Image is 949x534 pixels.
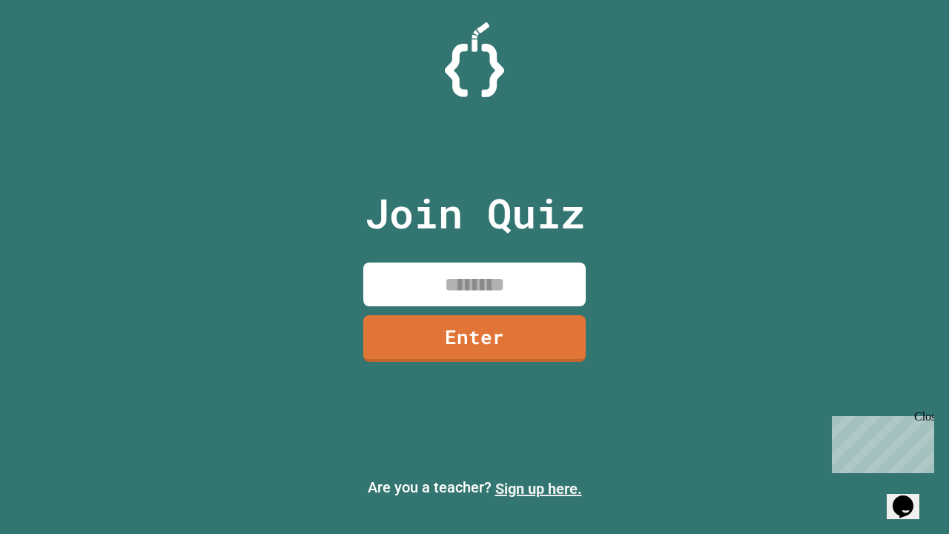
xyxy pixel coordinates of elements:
div: Chat with us now!Close [6,6,102,94]
img: Logo.svg [445,22,504,97]
a: Sign up here. [495,480,582,498]
p: Join Quiz [365,182,585,244]
iframe: chat widget [887,475,934,519]
iframe: chat widget [826,410,934,473]
p: Are you a teacher? [12,476,937,500]
a: Enter [363,315,586,362]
